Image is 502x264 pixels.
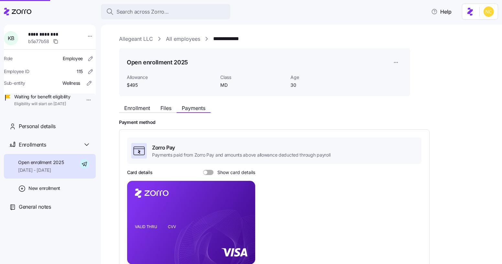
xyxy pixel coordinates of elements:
span: Personal details [19,122,56,130]
span: Search across Zorro... [116,8,169,16]
span: New enrollment [28,185,60,192]
span: Employee [63,55,83,62]
span: General notes [19,203,51,211]
span: Zorro Pay [152,144,330,152]
span: Enrollment [124,105,150,111]
span: Age [290,74,355,81]
span: K B [8,36,14,41]
span: [DATE] - [DATE] [18,167,64,173]
h3: Card details [127,169,153,176]
span: Payments paid from Zorro Pay and amounts above allowance deducted through payroll [152,152,330,158]
h1: Open enrollment 2025 [127,58,188,66]
span: Eligibility will start on [DATE] [14,101,70,107]
span: $495 [127,82,215,88]
span: Payments [182,105,205,111]
span: Help [431,8,452,16]
button: Help [426,5,457,18]
img: e03b911e832a6112bf72643c5874f8d8 [484,6,494,17]
span: Waiting for benefit eligibility [14,93,70,100]
a: Allegeant LLC [119,35,153,43]
span: Employee ID [4,68,29,75]
span: 30 [290,82,355,88]
span: Wellness [62,80,80,86]
button: Search across Zorro... [101,4,230,19]
span: Role [4,55,13,62]
span: Class [220,74,285,81]
span: Enrollments [19,141,46,149]
tspan: CVV [168,224,176,229]
span: Allowance [127,74,215,81]
span: b5a77b58 [28,38,49,45]
tspan: VALID THRU [135,224,157,229]
span: Sub-entity [4,80,25,86]
span: Open enrollment 2025 [18,159,64,166]
span: MD [220,82,285,88]
a: All employees [166,35,200,43]
span: 115 [77,68,83,75]
span: Show card details [213,170,255,175]
span: Files [160,105,171,111]
h2: Payment method [119,119,493,126]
